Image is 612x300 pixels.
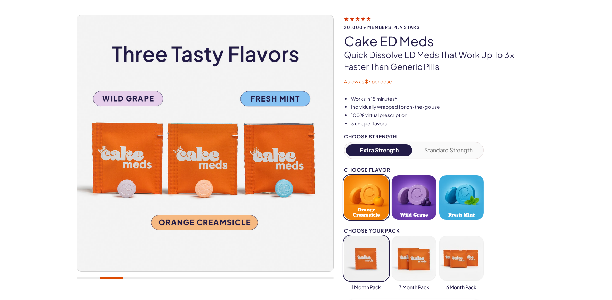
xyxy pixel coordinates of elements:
span: Fresh Mint [448,212,475,218]
h1: Cake ED Meds [344,34,536,48]
li: Individually wrapped for on-the-go use [351,104,536,111]
span: 3 Month Pack [399,284,429,291]
div: Choose Strength [344,134,484,139]
span: Orange Creamsicle [346,207,386,218]
span: 6 Month Pack [446,284,476,291]
li: 100% virtual prescription [351,112,536,119]
li: Works in 15 minutes* [351,96,536,103]
img: Cake ED Meds [77,15,333,271]
button: Standard Strength [415,144,482,156]
p: As low as $7 per dose [344,78,536,85]
span: Wild Grape [400,212,428,218]
p: Quick dissolve ED Meds that work up to 3x faster than generic pills [344,49,536,72]
button: Extra Strength [346,144,413,156]
span: 1 Month Pack [352,284,381,291]
span: 20,000+ members, 4.9 stars [344,25,536,30]
a: 20,000+ members, 4.9 stars [344,16,536,30]
div: Choose your pack [344,228,484,233]
div: Choose Flavor [344,167,484,172]
li: 3 unique flavors [351,120,536,127]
